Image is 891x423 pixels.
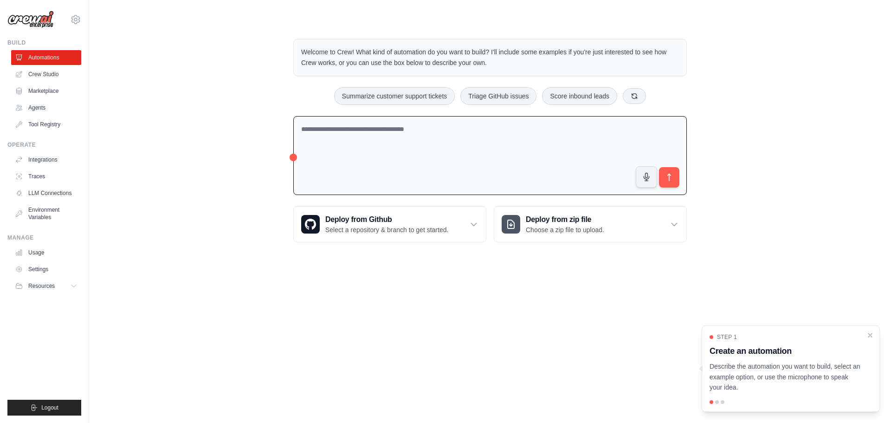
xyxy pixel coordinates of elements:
div: Operate [7,141,81,149]
h3: Create an automation [710,345,861,358]
span: Step 1 [717,333,737,341]
a: Usage [11,245,81,260]
h3: Deploy from Github [325,214,448,225]
a: Automations [11,50,81,65]
p: Choose a zip file to upload. [526,225,604,234]
a: Tool Registry [11,117,81,132]
a: Integrations [11,152,81,167]
button: Resources [11,279,81,293]
p: Welcome to Crew! What kind of automation do you want to build? I'll include some examples if you'... [301,47,679,68]
img: Logo [7,11,54,28]
button: Close walkthrough [866,332,874,339]
a: LLM Connections [11,186,81,201]
span: Logout [41,404,58,411]
h3: Deploy from zip file [526,214,604,225]
a: Traces [11,169,81,184]
a: Crew Studio [11,67,81,82]
a: Environment Variables [11,202,81,225]
a: Agents [11,100,81,115]
div: Build [7,39,81,46]
a: Marketplace [11,84,81,98]
button: Triage GitHub issues [460,87,536,105]
p: Describe the automation you want to build, select an example option, or use the microphone to spe... [710,361,861,393]
button: Summarize customer support tickets [334,87,455,105]
span: Resources [28,282,55,290]
a: Settings [11,262,81,277]
div: Manage [7,234,81,241]
p: Select a repository & branch to get started. [325,225,448,234]
button: Logout [7,400,81,416]
button: Score inbound leads [542,87,617,105]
